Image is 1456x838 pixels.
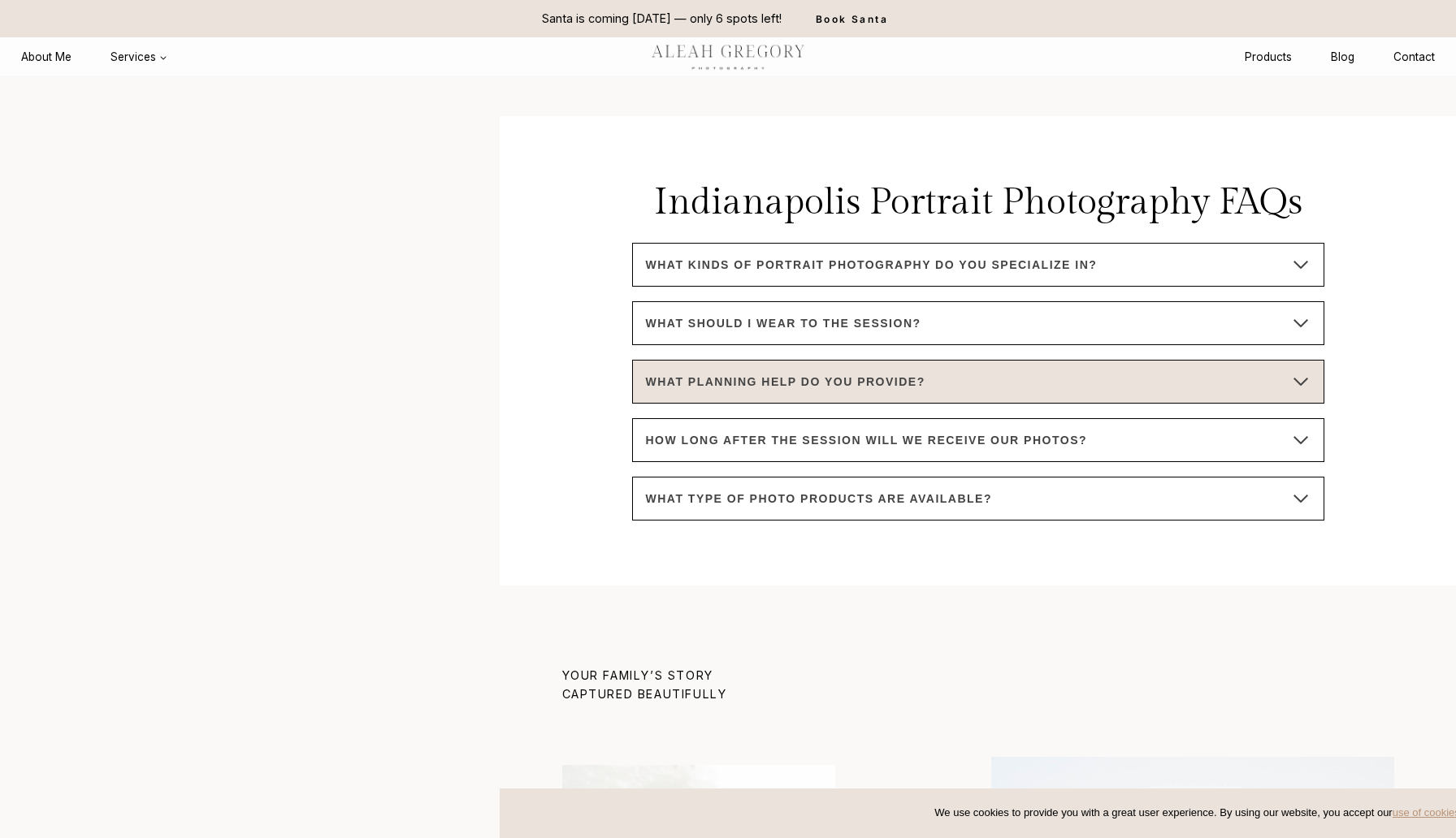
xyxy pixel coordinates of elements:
[632,243,1324,287] button: What kinds of Portrait photography do you specialize in?
[630,38,825,75] img: aleah gregory logo
[91,42,187,72] button: Child menu of Services
[632,360,1324,404] button: What planning help do you provide?
[632,418,1324,462] button: How long after the session will we receive our photos?
[646,430,1088,450] span: How long after the session will we receive our photos?
[1374,42,1454,72] a: Contact
[646,372,925,391] span: What planning help do you provide?
[1311,42,1374,72] a: Blog
[2,42,187,72] nav: Primary
[1225,42,1311,72] a: Products
[632,181,1324,225] h2: Indianapolis Portrait Photography FAQs
[646,313,921,333] span: What should I wear to the session?
[646,255,1098,274] span: What kinds of Portrait photography do you specialize in?
[646,489,992,508] span: What type of Photo Products are available?
[632,301,1324,345] button: What should I wear to the session?
[542,10,782,28] p: Santa is coming [DATE] — only 6 spots left!
[562,689,965,700] p: captured beautifully
[562,670,965,681] p: Your family’s story
[2,42,91,72] a: About Me
[632,477,1324,521] button: What type of Photo Products are available?
[1225,42,1454,72] nav: Secondary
